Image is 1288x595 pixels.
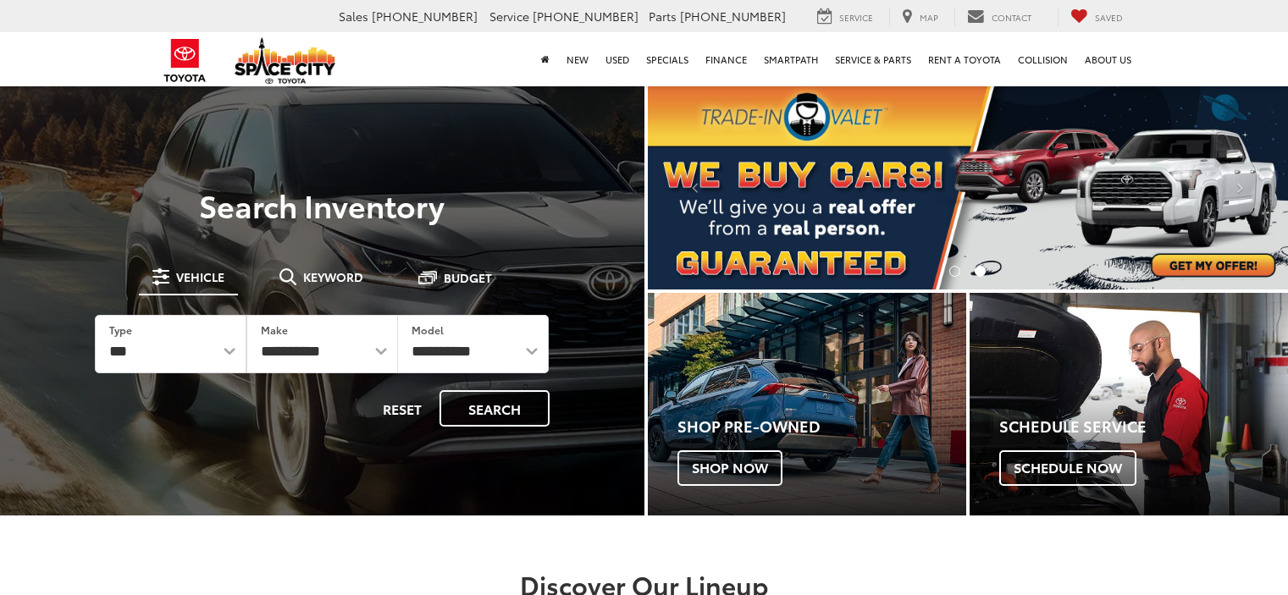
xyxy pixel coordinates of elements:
span: [PHONE_NUMBER] [372,8,478,25]
label: Type [109,322,132,337]
a: Map [889,8,951,26]
label: Make [261,322,288,337]
span: Keyword [303,271,363,283]
span: Shop Now [677,450,782,486]
span: Budget [444,272,492,284]
a: About Us [1076,32,1140,86]
a: Service [804,8,886,26]
a: Used [597,32,638,86]
span: [PHONE_NUMBER] [533,8,638,25]
span: Schedule Now [999,450,1136,486]
h4: Shop Pre-Owned [677,418,966,435]
div: Toyota [648,293,966,515]
span: Service [839,11,873,24]
span: Map [920,11,938,24]
span: Sales [339,8,368,25]
a: Finance [697,32,755,86]
h4: Schedule Service [999,418,1288,435]
a: New [558,32,597,86]
button: Reset [368,390,436,427]
a: Home [533,32,558,86]
div: Toyota [970,293,1288,515]
a: Rent a Toyota [920,32,1009,86]
a: Specials [638,32,697,86]
img: Space City Toyota [235,37,336,84]
span: Service [489,8,529,25]
a: Schedule Service Schedule Now [970,293,1288,515]
a: Collision [1009,32,1076,86]
button: Click to view next picture. [1192,118,1288,256]
a: Contact [954,8,1044,26]
a: SmartPath [755,32,826,86]
span: [PHONE_NUMBER] [680,8,786,25]
span: Saved [1095,11,1123,24]
a: My Saved Vehicles [1058,8,1136,26]
img: Toyota [153,33,217,88]
a: Service & Parts [826,32,920,86]
h3: Search Inventory [71,188,573,222]
button: Click to view previous picture. [648,118,744,256]
button: Search [439,390,550,427]
label: Model [412,322,444,337]
span: Parts [649,8,677,25]
span: Vehicle [176,271,224,283]
span: Contact [992,11,1031,24]
a: Shop Pre-Owned Shop Now [648,293,966,515]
